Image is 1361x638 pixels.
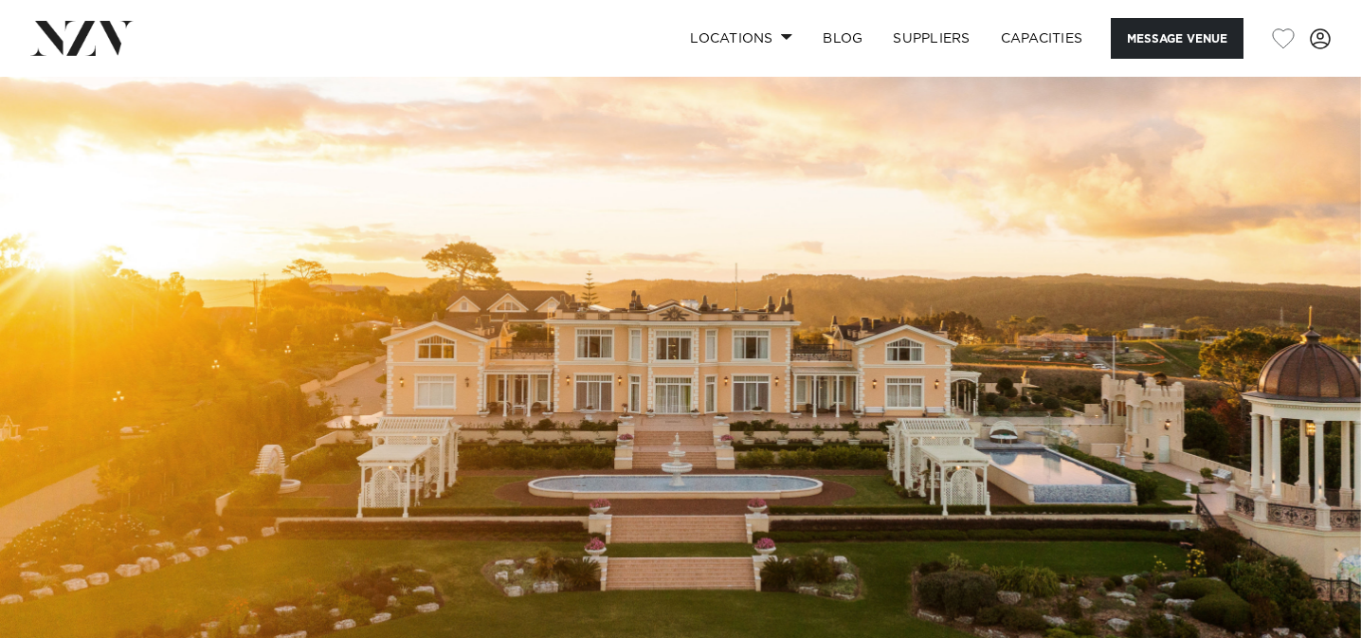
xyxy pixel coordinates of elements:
a: BLOG [808,18,878,59]
a: Capacities [986,18,1098,59]
a: Locations [675,18,808,59]
img: nzv-logo.png [30,21,134,55]
button: Message Venue [1111,18,1243,59]
a: SUPPLIERS [878,18,985,59]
